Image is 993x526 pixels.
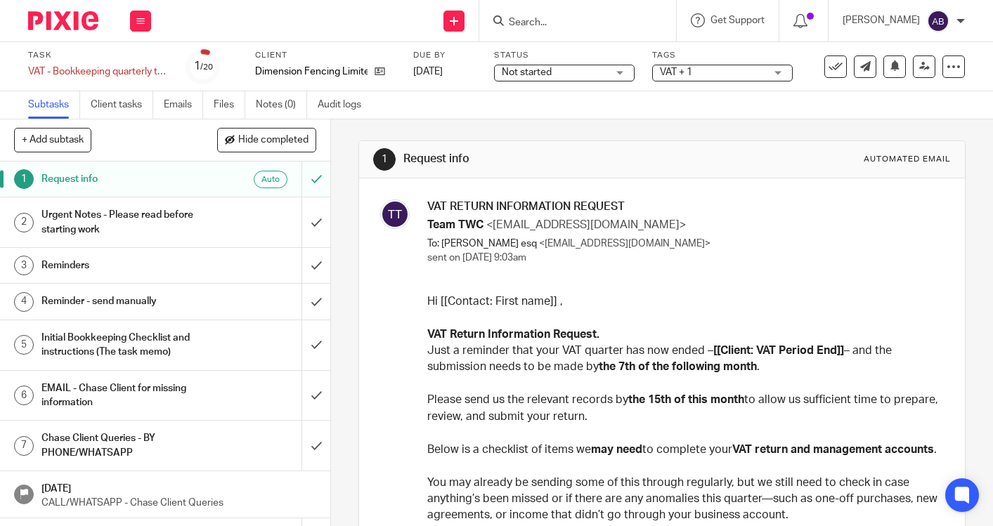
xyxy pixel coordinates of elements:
a: Emails [164,91,203,119]
div: 6 [14,386,34,405]
input: Search [507,17,634,29]
span: Hide completed [238,135,309,146]
label: Task [28,50,169,61]
img: svg%3E [380,199,410,229]
h1: Reminders [41,255,206,276]
strong: VAT Return Information Request. [427,329,599,340]
span: sent on [DATE] 9:03am [427,253,526,263]
h1: Request info [403,152,692,166]
h3: VAT RETURN INFORMATION REQUEST [427,199,940,214]
strong: [[Client: VAT Period End]] [713,345,844,356]
span: Not started [502,67,552,77]
h1: Chase Client Queries - BY PHONE/WHATSAPP [41,428,206,463]
h1: Reminder - send manually [41,291,206,312]
span: Get Support [710,15,765,25]
label: Client [255,50,396,61]
span: Team TWC [427,219,483,230]
label: Status [494,50,635,61]
img: Pixie [28,11,98,30]
div: 7 [14,436,34,456]
span: [DATE] [413,67,443,77]
a: Subtasks [28,91,80,119]
h1: Urgent Notes - Please read before starting work [41,204,206,240]
div: 1 [373,148,396,171]
h1: EMAIL - Chase Client for missing information [41,378,206,414]
div: Auto [254,171,287,188]
a: Notes (0) [256,91,307,119]
div: VAT - Bookkeeping quarterly tasks [28,65,169,79]
h1: [DATE] [41,478,316,496]
p: [PERSON_NAME] [843,13,920,27]
div: 5 [14,335,34,355]
p: Please send us the relevant records by to allow us sufficient time to prepare, review, and submit... [427,392,940,425]
span: <[EMAIL_ADDRESS][DOMAIN_NAME]> [539,239,710,249]
small: /20 [200,63,213,71]
div: 4 [14,292,34,312]
strong: may need [591,444,642,455]
a: Audit logs [318,91,372,119]
button: Hide completed [217,128,316,152]
button: + Add subtask [14,128,91,152]
div: 1 [14,169,34,189]
p: You may already be sending some of this through regularly, but we still need to check in case any... [427,458,940,524]
p: Dimension Fencing Limited [255,65,368,79]
strong: the 15th of this month [628,394,744,405]
label: Tags [652,50,793,61]
span: <[EMAIL_ADDRESS][DOMAIN_NAME]> [486,219,686,230]
strong: VAT return and management accounts [732,444,934,455]
label: Due by [413,50,476,61]
img: svg%3E [927,10,949,32]
span: To: [PERSON_NAME] esq [427,239,537,249]
div: 3 [14,256,34,275]
a: Client tasks [91,91,153,119]
a: Files [214,91,245,119]
p: Hi [[Contact: First name]] , [427,294,940,310]
p: Just a reminder that your VAT quarter has now ended – – and the submission needs to be made by . [427,343,940,376]
h1: Request info [41,169,206,190]
div: 1 [194,58,213,74]
h1: Initial Bookkeeping Checklist and instructions (The task memo) [41,327,206,363]
span: VAT + 1 [660,67,692,77]
div: 2 [14,213,34,232]
div: Automated email [864,154,951,165]
p: CALL/WHATSAPP - Chase Client Queries [41,496,316,510]
p: Below is a checklist of items we to complete your . [427,442,940,458]
strong: the 7th of the following month [599,361,757,372]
